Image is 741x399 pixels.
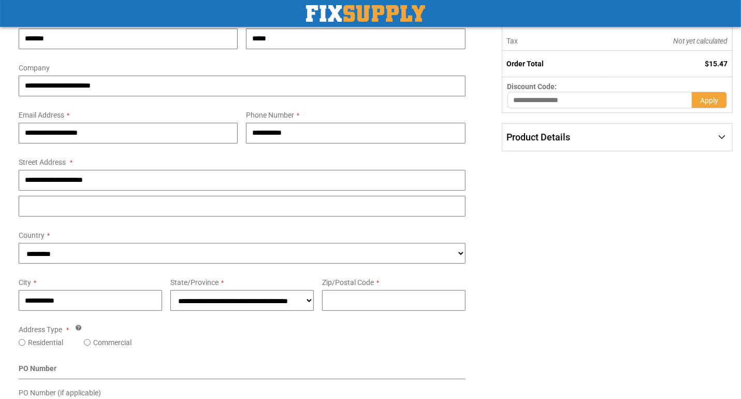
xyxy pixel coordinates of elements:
span: Apply [700,96,718,105]
span: Address Type [19,325,62,334]
span: Discount Code: [507,82,557,91]
span: PO Number (if applicable) [19,389,101,397]
span: Phone Number [246,111,294,119]
button: Apply [692,92,727,108]
label: Residential [28,337,63,348]
span: Not yet calculated [673,37,728,45]
span: Product Details [507,132,571,142]
span: Street Address [19,158,66,166]
span: Company [19,64,50,72]
span: Zip/Postal Code [322,278,374,287]
span: Email Address [19,111,64,119]
th: Tax [502,32,604,51]
span: $15.47 [705,60,728,68]
label: Commercial [93,337,132,348]
div: PO Number [19,363,466,379]
strong: Order Total [507,60,544,68]
a: store logo [306,5,425,22]
span: State/Province [170,278,219,287]
img: Fix Industrial Supply [306,5,425,22]
span: Country [19,231,45,239]
span: City [19,278,31,287]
